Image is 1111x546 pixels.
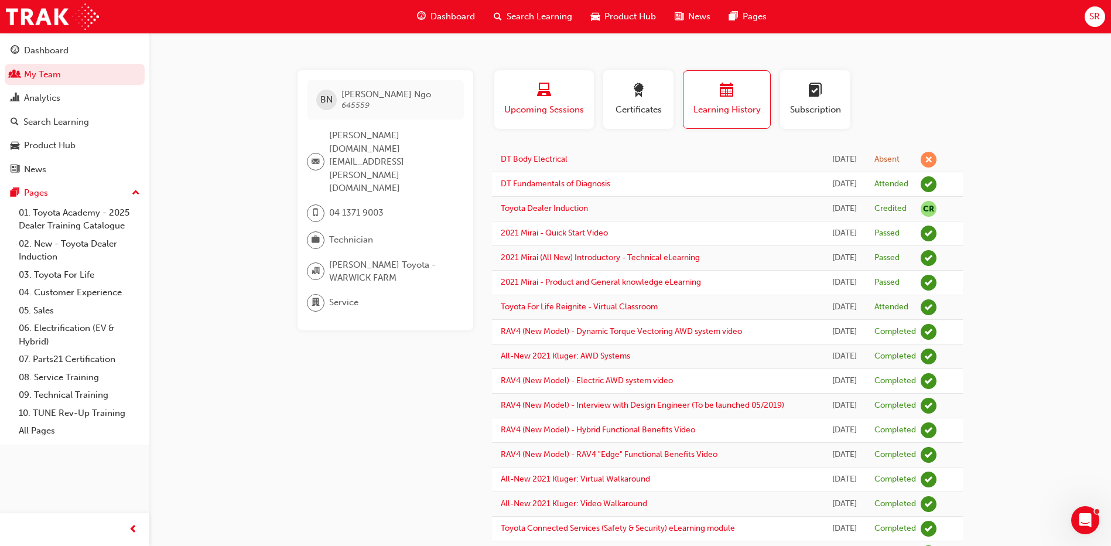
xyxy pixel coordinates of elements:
[23,115,89,129] div: Search Learning
[24,186,48,200] div: Pages
[832,522,857,535] div: Sat Sep 16 2023 12:00:00 GMT+1000 (Australian Eastern Standard Time)
[720,5,776,29] a: pages-iconPages
[603,70,674,129] button: Certificates
[312,264,320,279] span: organisation-icon
[604,10,656,23] span: Product Hub
[5,64,145,86] a: My Team
[832,424,857,437] div: Mon Sep 18 2023 12:00:00 GMT+1000 (Australian Eastern Standard Time)
[408,5,484,29] a: guage-iconDashboard
[501,449,717,459] a: RAV4 (New Model) - RAV4 "Edge" Functional Benefits Video
[631,83,645,99] span: award-icon
[501,400,784,410] a: RAV4 (New Model) - Interview with Design Engineer (To be launched 05/2019)
[417,9,426,24] span: guage-icon
[14,284,145,302] a: 04. Customer Experience
[921,398,936,414] span: learningRecordVerb_COMPLETE-icon
[832,399,857,412] div: Mon Sep 18 2023 12:00:00 GMT+1000 (Australian Eastern Standard Time)
[329,258,454,285] span: [PERSON_NAME] Toyota - WARWICK FARM
[501,228,608,238] a: 2021 Mirai - Quick Start Video
[5,135,145,156] a: Product Hub
[329,233,373,247] span: Technician
[329,206,384,220] span: 04 1371 9003
[921,176,936,192] span: learningRecordVerb_ATTEND-icon
[494,9,502,24] span: search-icon
[24,139,76,152] div: Product Hub
[874,154,900,165] div: Absent
[14,368,145,387] a: 08. Service Training
[1089,10,1100,23] span: SR
[921,422,936,438] span: learningRecordVerb_COMPLETE-icon
[874,499,916,510] div: Completed
[780,70,850,129] button: Subscription
[832,325,857,339] div: Mon Sep 18 2023 12:00:00 GMT+1000 (Australian Eastern Standard Time)
[789,103,842,117] span: Subscription
[494,70,594,129] button: Upcoming Sessions
[129,523,138,537] span: prev-icon
[921,250,936,266] span: learningRecordVerb_PASS-icon
[874,523,916,534] div: Completed
[501,523,735,533] a: Toyota Connected Services (Safety & Security) eLearning module
[832,153,857,166] div: Mon Aug 25 2025 08:30:00 GMT+1000 (Australian Eastern Standard Time)
[11,188,19,199] span: pages-icon
[11,117,19,128] span: search-icon
[501,252,700,262] a: 2021 Mirai (All New) Introductory - Technical eLearning
[5,40,145,62] a: Dashboard
[874,326,916,337] div: Completed
[591,9,600,24] span: car-icon
[24,91,60,105] div: Analytics
[743,10,767,23] span: Pages
[921,275,936,291] span: learningRecordVerb_PASS-icon
[501,203,588,213] a: Toyota Dealer Induction
[874,449,916,460] div: Completed
[874,228,900,239] div: Passed
[341,100,370,110] span: 645559
[832,473,857,486] div: Sun Sep 17 2023 12:00:00 GMT+1000 (Australian Eastern Standard Time)
[312,233,320,248] span: briefcase-icon
[1085,6,1105,27] button: SR
[5,37,145,182] button: DashboardMy TeamAnalyticsSearch LearningProduct HubNews
[921,201,936,217] span: null-icon
[24,163,46,176] div: News
[5,87,145,109] a: Analytics
[14,235,145,266] a: 02. New - Toyota Dealer Induction
[874,376,916,387] div: Completed
[832,448,857,462] div: Mon Sep 18 2023 12:00:00 GMT+1000 (Australian Eastern Standard Time)
[5,182,145,204] button: Pages
[832,301,857,314] div: Fri Sep 29 2023 00:00:00 GMT+1000 (Australian Eastern Standard Time)
[503,103,585,117] span: Upcoming Sessions
[692,103,761,117] span: Learning History
[921,472,936,487] span: learningRecordVerb_COMPLETE-icon
[14,386,145,404] a: 09. Technical Training
[729,9,738,24] span: pages-icon
[14,350,145,368] a: 07. Parts21 Certification
[921,521,936,537] span: learningRecordVerb_COMPLETE-icon
[484,5,582,29] a: search-iconSearch Learning
[501,154,568,164] a: DT Body Electrical
[312,155,320,170] span: email-icon
[312,295,320,310] span: department-icon
[921,349,936,364] span: learningRecordVerb_COMPLETE-icon
[5,111,145,133] a: Search Learning
[874,302,908,313] div: Attended
[14,204,145,235] a: 01. Toyota Academy - 2025 Dealer Training Catalogue
[5,159,145,180] a: News
[1071,506,1099,534] iframe: Intercom live chat
[507,10,572,23] span: Search Learning
[341,89,431,100] span: [PERSON_NAME] Ngo
[720,83,734,99] span: calendar-icon
[11,70,19,80] span: people-icon
[312,206,320,221] span: mobile-icon
[501,179,610,189] a: DT Fundamentals of Diagnosis
[688,10,710,23] span: News
[6,4,99,30] img: Trak
[132,186,140,201] span: up-icon
[874,252,900,264] div: Passed
[320,93,333,107] span: BN
[501,376,673,385] a: RAV4 (New Model) - Electric AWD system video
[921,226,936,241] span: learningRecordVerb_PASS-icon
[665,5,720,29] a: news-iconNews
[921,373,936,389] span: learningRecordVerb_COMPLETE-icon
[921,496,936,512] span: learningRecordVerb_COMPLETE-icon
[832,227,857,240] div: Sun Dec 03 2023 14:49:01 GMT+1100 (Australian Eastern Daylight Time)
[14,302,145,320] a: 05. Sales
